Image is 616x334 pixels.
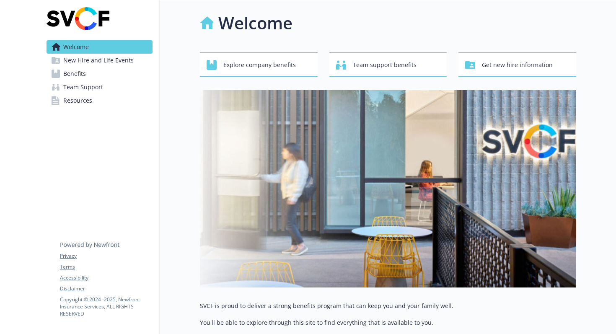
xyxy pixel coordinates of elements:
span: Get new hire information [482,57,553,73]
span: Benefits [63,67,86,80]
p: Copyright © 2024 - 2025 , Newfront Insurance Services, ALL RIGHTS RESERVED [60,296,152,317]
p: SVCF is proud to deliver a strong benefits program that can keep you and your family well. [200,301,576,311]
h1: Welcome [218,10,292,36]
a: Welcome [47,40,153,54]
span: New Hire and Life Events [63,54,134,67]
a: Terms [60,263,152,271]
a: Resources [47,94,153,107]
button: Team support benefits [329,52,447,77]
a: New Hire and Life Events [47,54,153,67]
button: Get new hire information [458,52,576,77]
a: Accessibility [60,274,152,282]
span: Resources [63,94,92,107]
p: You'll be able to explore through this site to find everything that is available to you. [200,318,576,328]
a: Privacy [60,252,152,260]
span: Team support benefits [353,57,417,73]
span: Team Support [63,80,103,94]
a: Disclaimer [60,285,152,293]
img: overview page banner [200,90,576,287]
a: Benefits [47,67,153,80]
span: Explore company benefits [223,57,296,73]
span: Welcome [63,40,89,54]
button: Explore company benefits [200,52,318,77]
a: Team Support [47,80,153,94]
